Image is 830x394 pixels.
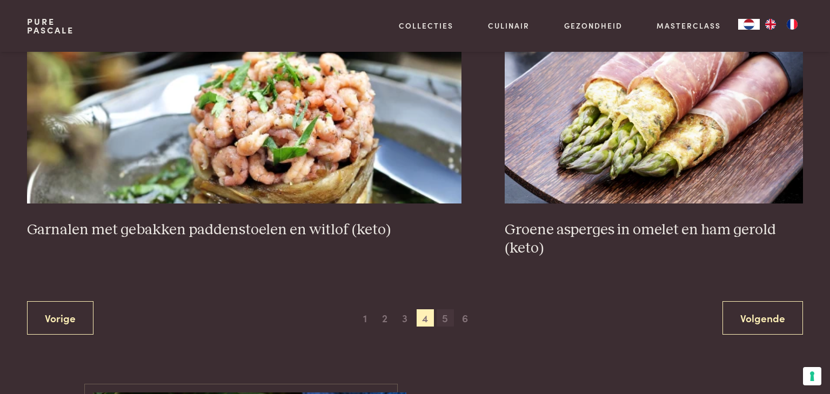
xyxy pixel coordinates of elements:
a: PurePascale [27,17,74,35]
a: Collecties [399,20,453,31]
a: FR [781,19,803,30]
span: 6 [457,309,474,327]
span: 3 [396,309,413,327]
a: Volgende [722,301,803,335]
span: 4 [417,309,434,327]
a: Masterclass [657,20,721,31]
span: 2 [376,309,393,327]
aside: Language selected: Nederlands [738,19,803,30]
ul: Language list [760,19,803,30]
a: NL [738,19,760,30]
span: 1 [356,309,373,327]
a: Gezondheid [564,20,622,31]
div: Language [738,19,760,30]
a: EN [760,19,781,30]
button: Uw voorkeuren voor toestemming voor trackingtechnologieën [803,367,821,385]
span: 5 [437,309,454,327]
h3: Groene asperges in omelet en ham gerold (keto) [505,221,803,258]
a: Vorige [27,301,93,335]
h3: Garnalen met gebakken paddenstoelen en witlof (keto) [27,221,462,240]
a: Culinair [488,20,530,31]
